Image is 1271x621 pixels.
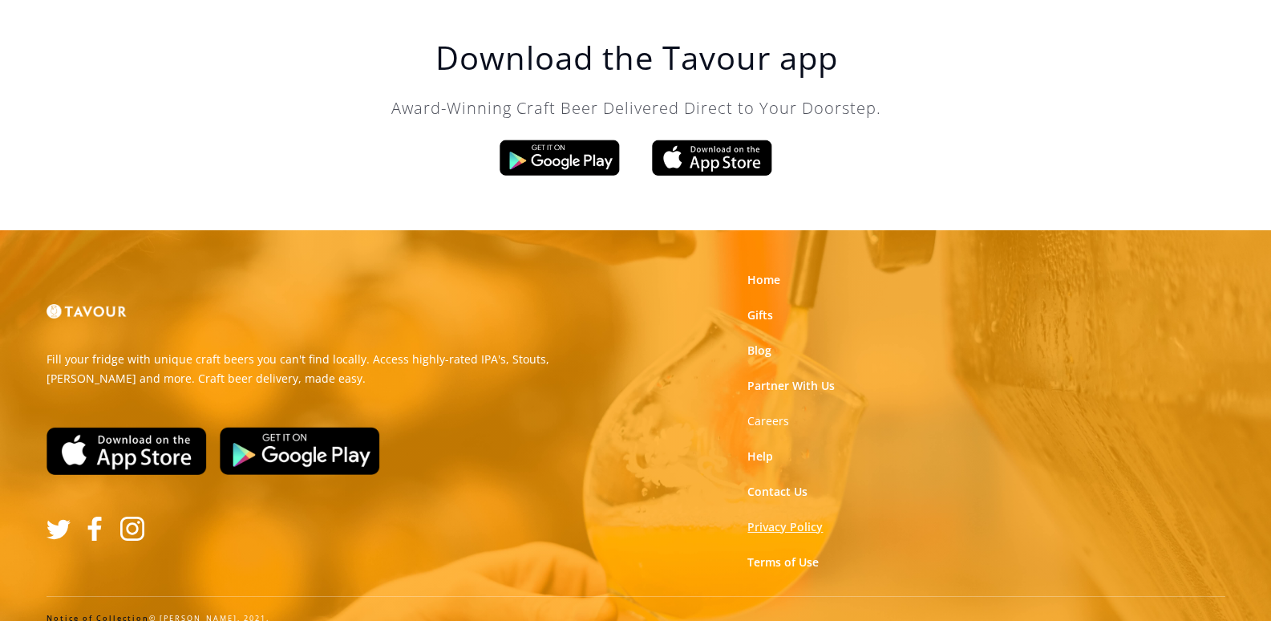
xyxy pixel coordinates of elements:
a: Privacy Policy [747,519,823,535]
a: Careers [747,413,789,429]
a: Partner With Us [747,378,835,394]
a: Contact Us [747,484,808,500]
h1: Download the Tavour app [316,39,957,77]
a: Blog [747,343,771,359]
p: Award-Winning Craft Beer Delivered Direct to Your Doorstep. [316,96,957,120]
strong: Careers [747,413,789,428]
a: Home [747,272,780,288]
a: Help [747,448,773,465]
a: Terms of Use [747,554,819,570]
p: Fill your fridge with unique craft beers you can't find locally. Access highly-rated IPA's, Stout... [47,350,624,388]
a: Gifts [747,307,773,323]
